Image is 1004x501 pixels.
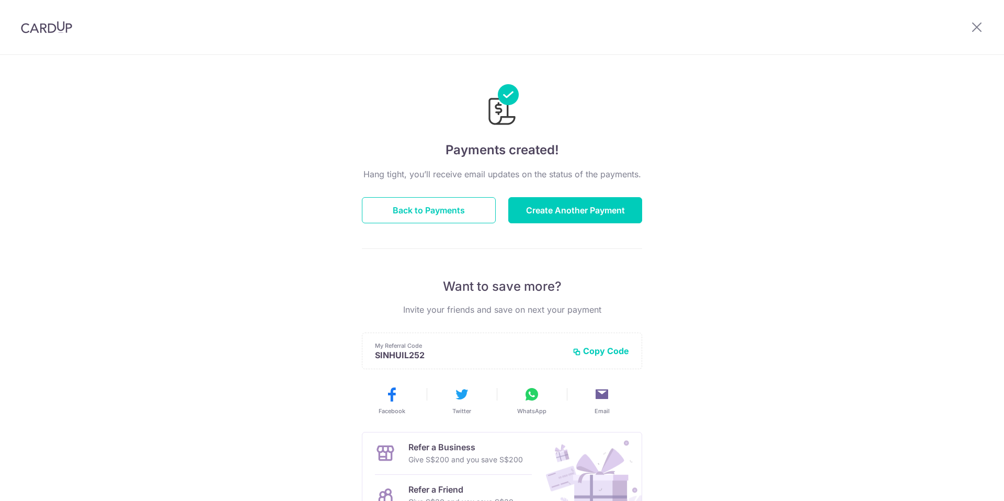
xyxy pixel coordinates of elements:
[571,386,633,415] button: Email
[508,197,642,223] button: Create Another Payment
[375,350,564,360] p: SINHUIL252
[408,483,514,496] p: Refer a Friend
[379,407,405,415] span: Facebook
[595,407,610,415] span: Email
[431,386,493,415] button: Twitter
[361,386,423,415] button: Facebook
[485,84,519,128] img: Payments
[362,303,642,316] p: Invite your friends and save on next your payment
[408,453,523,466] p: Give S$200 and you save S$200
[362,278,642,295] p: Want to save more?
[362,141,642,160] h4: Payments created!
[21,21,72,33] img: CardUp
[517,407,546,415] span: WhatsApp
[408,441,523,453] p: Refer a Business
[362,168,642,180] p: Hang tight, you’ll receive email updates on the status of the payments.
[362,197,496,223] button: Back to Payments
[501,386,563,415] button: WhatsApp
[452,407,471,415] span: Twitter
[375,341,564,350] p: My Referral Code
[573,346,629,356] button: Copy Code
